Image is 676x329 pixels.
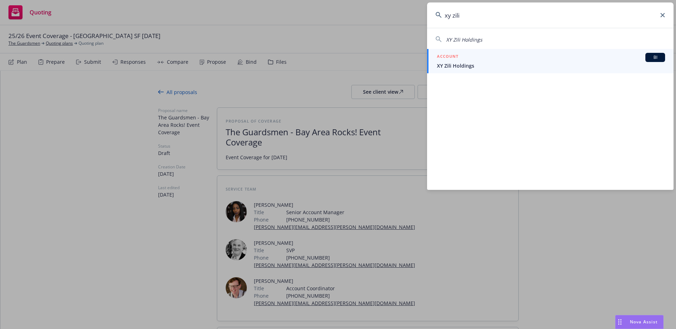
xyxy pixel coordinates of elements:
[427,2,674,28] input: Search...
[615,315,664,329] button: Nova Assist
[648,54,662,61] span: BI
[427,49,674,73] a: ACCOUNTBIXY Zili Holdings
[437,53,458,61] h5: ACCOUNT
[437,62,665,69] span: XY Zili Holdings
[630,319,658,325] span: Nova Assist
[615,315,624,329] div: Drag to move
[446,36,482,43] span: XY Zili Holdings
